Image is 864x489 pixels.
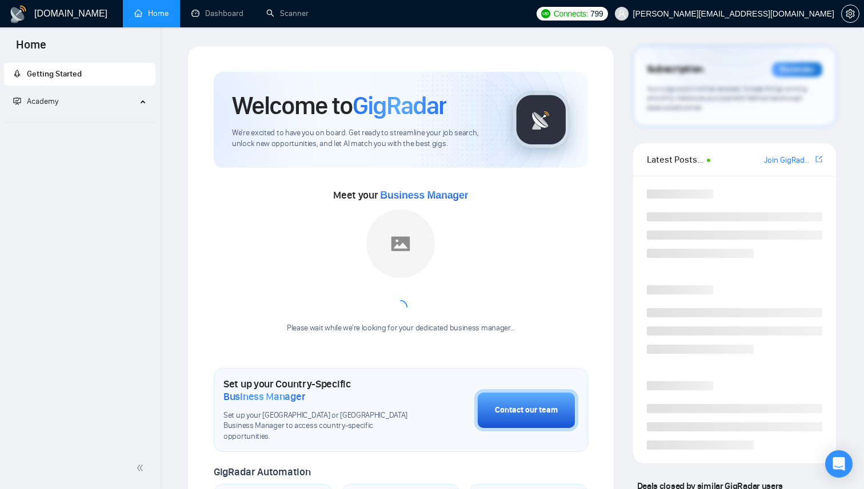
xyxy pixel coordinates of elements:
span: Connects: [554,7,588,20]
span: Subscription [647,60,703,79]
span: Getting Started [27,69,82,79]
span: 799 [590,7,603,20]
span: Business Manager [380,189,468,201]
a: Join GigRadar Slack Community [764,154,813,167]
span: fund-projection-screen [13,97,21,105]
div: Please wait while we're looking for your dedicated business manager... [280,323,522,334]
span: export [815,155,822,164]
span: user [618,10,626,18]
li: Academy Homepage [4,118,155,125]
span: Business Manager [223,390,305,403]
h1: Welcome to [232,90,446,121]
span: Set up your [GEOGRAPHIC_DATA] or [GEOGRAPHIC_DATA] Business Manager to access country-specific op... [223,410,417,443]
span: GigRadar [353,90,446,121]
span: We're excited to have you on board. Get ready to streamline your job search, unlock new opportuni... [232,128,494,149]
span: Academy [27,96,58,106]
a: export [815,154,822,165]
h1: Set up your Country-Specific [223,378,417,403]
a: searchScanner [266,9,309,18]
li: Getting Started [4,63,155,86]
span: Meet your [333,189,468,201]
span: Academy [13,96,58,106]
div: Reminder [772,62,822,77]
div: Open Intercom Messenger [825,450,853,478]
img: placeholder.png [366,209,435,278]
span: GigRadar Automation [214,466,310,478]
span: Latest Posts from the GigRadar Community [647,152,703,167]
span: rocket [13,70,21,78]
img: gigradar-logo.png [513,91,570,148]
span: loading [394,300,407,314]
span: Home [7,37,55,60]
a: homeHome [134,9,169,18]
button: Contact our team [474,389,578,431]
span: Your subscription will be renewed. To keep things running smoothly, make sure your payment method... [647,84,807,112]
img: upwork-logo.png [541,9,550,18]
a: setting [841,9,859,18]
a: dashboardDashboard [191,9,243,18]
img: logo [9,5,27,23]
div: Contact our team [495,404,558,417]
span: double-left [136,462,147,474]
button: setting [841,5,859,23]
span: setting [842,9,859,18]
